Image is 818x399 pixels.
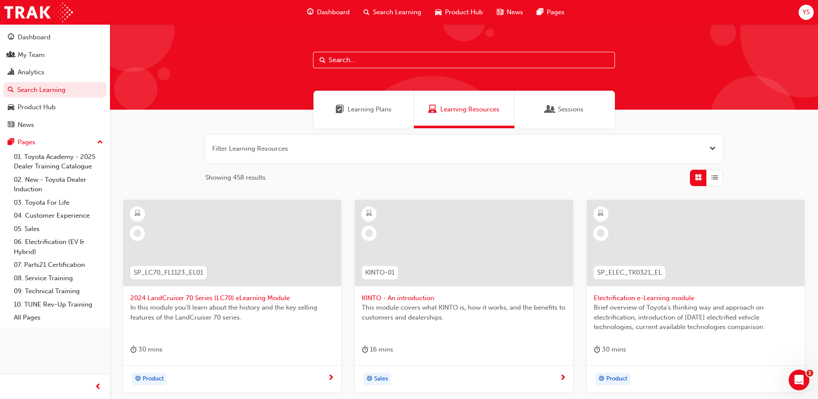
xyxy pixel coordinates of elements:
input: Search... [313,52,615,68]
span: learningResourceType_ELEARNING-icon [135,208,141,219]
a: 01. Toyota Academy - 2025 Dealer Training Catalogue [10,150,107,173]
a: News [3,117,107,133]
button: Pages [3,134,107,150]
span: Sales [374,374,388,384]
span: 1 [806,370,813,377]
span: next-icon [560,374,566,382]
a: Learning PlansLearning Plans [313,91,414,128]
a: Learning ResourcesLearning Resources [414,91,514,128]
a: 05. Sales [10,222,107,236]
span: target-icon [599,374,605,385]
span: prev-icon [95,382,101,393]
div: 30 mins [594,344,626,355]
span: Product Hub [445,7,483,17]
a: KINTO-01KINTO - An introductionThis module covers what KINTO is, how it works, and the benefits t... [355,200,573,393]
button: YS [799,5,814,20]
a: Analytics [3,64,107,80]
a: Product Hub [3,99,107,115]
span: Electrification e-Learning module [594,293,798,303]
div: My Team [18,50,45,60]
a: car-iconProduct Hub [428,3,490,21]
a: 09. Technical Training [10,285,107,298]
span: Grid [695,173,702,183]
a: pages-iconPages [530,3,571,21]
a: 04. Customer Experience [10,209,107,222]
span: learningResourceType_ELEARNING-icon [366,208,372,219]
a: 02. New - Toyota Dealer Induction [10,173,107,196]
img: Trak [4,3,73,22]
span: pages-icon [8,139,14,146]
a: My Team [3,47,107,63]
span: duration-icon [362,344,368,355]
span: SP_ELEC_TK0321_EL [597,268,662,278]
div: Pages [18,137,35,147]
span: Learning Plans [335,104,344,114]
span: Learning Plans [348,104,392,114]
a: SessionsSessions [514,91,615,128]
a: 08. Service Training [10,272,107,285]
span: learningRecordVerb_NONE-icon [134,229,141,237]
span: car-icon [435,7,442,18]
span: news-icon [8,121,14,129]
div: News [18,120,34,130]
div: 30 mins [130,344,163,355]
a: 07. Parts21 Certification [10,258,107,272]
span: target-icon [135,374,141,385]
span: List [711,173,718,183]
span: Search [320,55,326,65]
span: SP_LC70_FL1123_EL01 [134,268,203,278]
a: Dashboard [3,29,107,45]
span: people-icon [8,51,14,59]
span: pages-icon [537,7,543,18]
span: next-icon [328,374,334,382]
span: learningRecordVerb_NONE-icon [365,229,373,237]
span: Learning Resources [440,104,499,114]
span: learningRecordVerb_NONE-icon [597,229,605,237]
div: Analytics [18,67,44,77]
span: Brief overview of Toyota’s thinking way and approach on electrification, introduction of [DATE] e... [594,303,798,332]
span: Product [143,374,164,384]
span: Sessions [558,104,583,114]
span: duration-icon [130,344,137,355]
a: 03. Toyota For Life [10,196,107,209]
span: Search Learning [373,7,421,17]
span: target-icon [367,374,373,385]
span: Product [606,374,627,384]
span: This module covers what KINTO is, how it works, and the benefits to customers and dealerships. [362,303,566,322]
div: Dashboard [18,32,50,42]
span: 2024 LandCruiser 70 Series (LC70) eLearning Module [130,293,334,303]
button: Open the filter [709,144,716,154]
span: KINTO-01 [365,268,395,278]
a: SP_LC70_FL1123_EL012024 LandCruiser 70 Series (LC70) eLearning ModuleIn this module you'll learn ... [123,200,341,393]
iframe: Intercom live chat [789,370,809,390]
span: search-icon [8,86,14,94]
span: Pages [547,7,564,17]
a: SP_ELEC_TK0321_ELElectrification e-Learning moduleBrief overview of Toyota’s thinking way and app... [587,200,805,393]
span: Sessions [546,104,555,114]
span: KINTO - An introduction [362,293,566,303]
a: Search Learning [3,82,107,98]
span: guage-icon [8,34,14,41]
a: All Pages [10,311,107,324]
span: chart-icon [8,69,14,76]
a: search-iconSearch Learning [357,3,428,21]
span: Showing 458 results [205,173,266,183]
div: 16 mins [362,344,393,355]
span: guage-icon [307,7,313,18]
span: duration-icon [594,344,600,355]
a: news-iconNews [490,3,530,21]
a: 10. TUNE Rev-Up Training [10,298,107,311]
a: 06. Electrification (EV & Hybrid) [10,235,107,258]
button: DashboardMy TeamAnalyticsSearch LearningProduct HubNews [3,28,107,134]
span: YS [802,7,810,17]
span: car-icon [8,104,14,111]
a: guage-iconDashboard [300,3,357,21]
span: learningResourceType_ELEARNING-icon [598,208,604,219]
span: news-icon [497,7,503,18]
span: In this module you'll learn about the history and the key selling features of the LandCruiser 70 ... [130,303,334,322]
span: up-icon [97,137,103,148]
span: News [507,7,523,17]
span: Dashboard [317,7,350,17]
